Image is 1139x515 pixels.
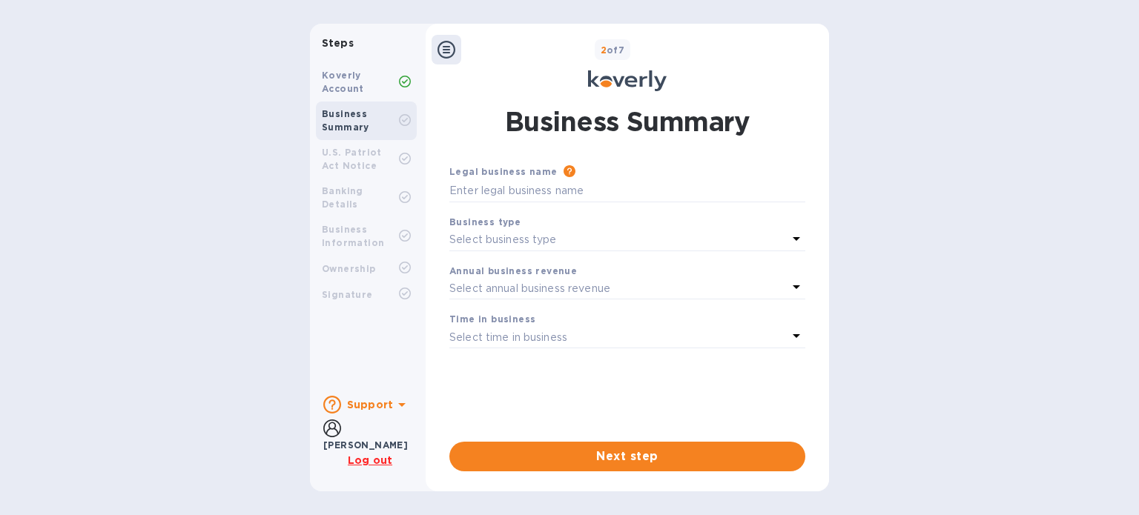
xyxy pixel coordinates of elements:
[505,103,750,140] h1: Business Summary
[449,330,567,345] p: Select time in business
[322,147,382,171] b: U.S. Patriot Act Notice
[322,263,376,274] b: Ownership
[449,216,521,227] b: Business type
[348,454,392,466] u: Log out
[449,281,610,296] p: Select annual business revenue
[322,37,354,49] b: Steps
[601,44,607,56] span: 2
[449,265,577,276] b: Annual business revenue
[449,232,557,247] p: Select business type
[461,448,793,465] span: Next step
[601,44,625,56] b: of 7
[322,108,369,133] b: Business Summary
[449,180,805,202] input: Enter legal business name
[449,313,535,325] b: Time in business
[449,442,805,471] button: Next step
[322,70,364,94] b: Koverly Account
[322,185,363,210] b: Banking Details
[323,439,408,451] b: [PERSON_NAME]
[449,166,558,177] b: Legal business name
[322,224,384,248] b: Business Information
[347,399,393,411] b: Support
[322,289,373,300] b: Signature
